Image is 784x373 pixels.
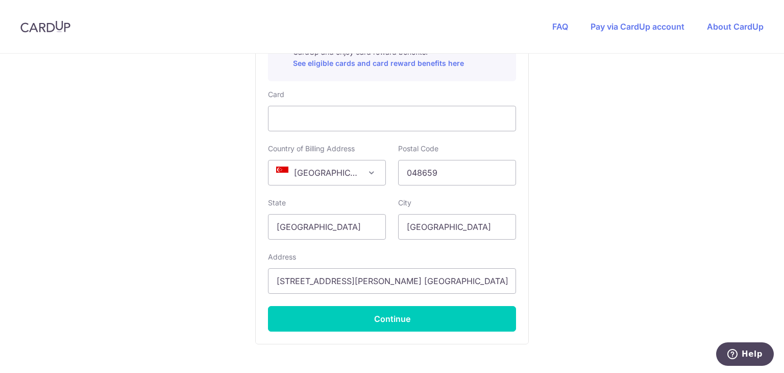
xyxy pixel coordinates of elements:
[293,59,464,67] a: See eligible cards and card reward benefits here
[268,252,296,262] label: Address
[268,160,386,185] span: Singapore
[552,21,568,32] a: FAQ
[20,20,70,33] img: CardUp
[716,342,774,368] iframe: Opens a widget where you can find more information
[268,306,516,332] button: Continue
[268,89,284,100] label: Card
[268,198,286,208] label: State
[398,160,516,185] input: Example 123456
[398,144,438,154] label: Postal Code
[398,198,411,208] label: City
[707,21,764,32] a: About CardUp
[268,160,385,185] span: Singapore
[268,144,355,154] label: Country of Billing Address
[591,21,684,32] a: Pay via CardUp account
[277,112,507,125] iframe: Secure card payment input frame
